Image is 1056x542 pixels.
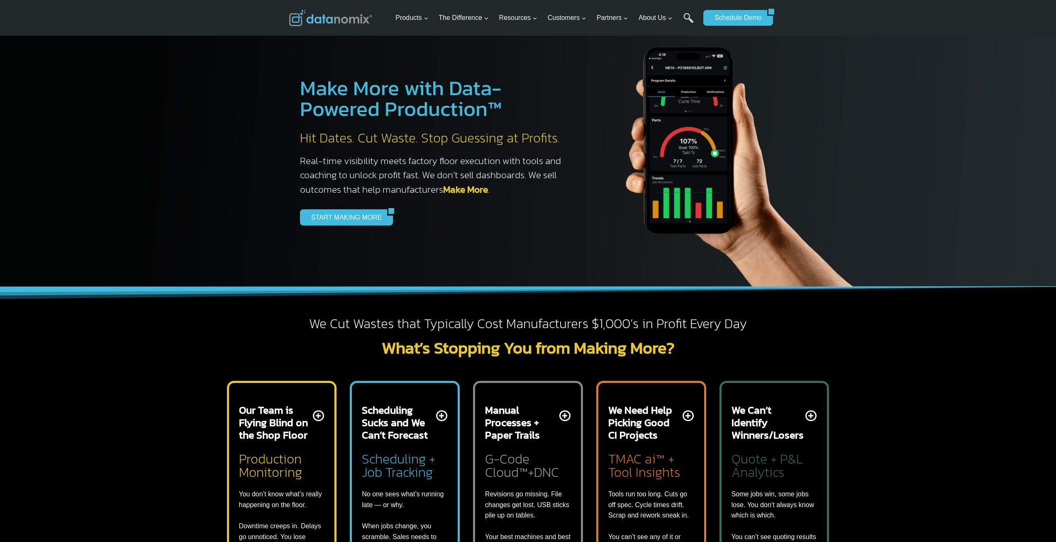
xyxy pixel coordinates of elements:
[239,404,312,441] h2: Our Team is Flying Blind on the Shop Floor
[586,17,877,287] img: The Datanoix Mobile App available on Android and iOS Devices
[362,404,434,441] h2: Scheduling Sucks and We Can’t Forecast
[439,12,489,23] span: The Difference
[732,449,817,479] h2: Quote + P&L Analytics
[289,315,767,333] h2: We Cut Wastes that Typically Cost Manufacturers $1,000’s in Profit Every Day
[395,12,428,23] span: Products
[639,12,673,23] span: About Us
[392,5,699,32] nav: Primary Navigation
[443,182,488,196] a: Make More
[608,404,681,441] h2: We Need Help Picking Good CI Projects
[608,449,694,479] h2: TMAC ai™ + Tool Insights
[548,12,586,23] span: Customers
[485,404,558,441] h2: Manual Processes + Paper Trails
[732,404,804,441] h2: We Can’t Identify Winners/Losers
[499,12,537,23] span: Resources
[289,339,767,356] h2: What’s Stopping You from Making More?
[300,209,388,225] a: START MAKING MORE
[300,78,570,119] h1: Make More with Data-Powered Production™
[289,10,372,26] img: Datanomix
[362,449,448,479] h2: Scheduling + Job Tracking
[597,12,628,23] span: Partners
[300,130,570,147] h2: Hit Dates. Cut Waste. Stop Guessing at Profits.
[485,449,571,479] h2: G-Code Cloud™+DNC
[300,154,570,197] h3: Real-time visibility meets factory floor execution with tools and coaching to unlock profit fast....
[703,10,767,26] a: Schedule Demo
[683,13,694,32] a: Search
[239,449,325,479] h2: Production Monitoring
